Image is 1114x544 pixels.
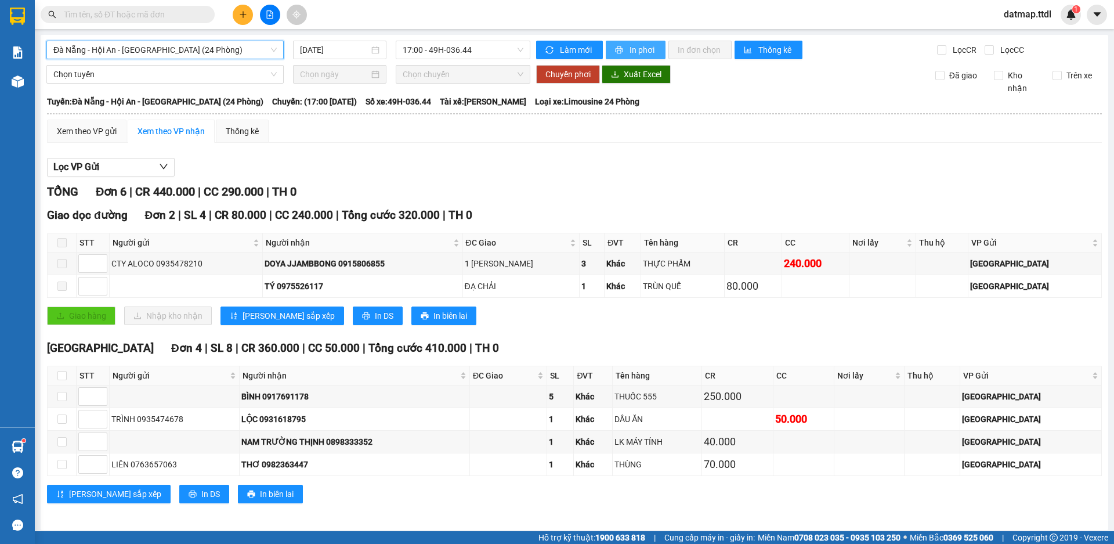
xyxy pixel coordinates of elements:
[230,312,238,321] span: sort-ascending
[233,5,253,25] button: plus
[536,41,603,59] button: syncLàm mới
[215,208,266,222] span: CR 80.000
[272,185,296,199] span: TH 0
[605,233,641,253] th: ĐVT
[595,533,645,542] strong: 1900 633 818
[945,69,982,82] span: Đã giao
[56,490,64,499] span: sort-ascending
[236,341,238,355] span: |
[260,5,280,25] button: file-add
[375,309,393,322] span: In DS
[12,493,23,505] span: notification
[198,185,201,199] span: |
[362,312,370,321] span: printer
[576,435,610,448] div: Khác
[265,280,461,293] div: TÝ 0975526117
[1072,5,1080,13] sup: 1
[302,341,305,355] span: |
[726,278,780,294] div: 80.000
[606,257,639,270] div: Khác
[704,434,771,450] div: 40.000
[580,233,605,253] th: SL
[241,413,468,426] div: LỘC 0931618795
[643,280,722,293] div: TRÙN QUẾ
[12,467,23,478] span: question-circle
[1092,9,1102,20] span: caret-down
[113,236,251,249] span: Người gửi
[1066,9,1076,20] img: icon-new-feature
[47,485,171,503] button: sort-ascending[PERSON_NAME] sắp xếp
[96,185,126,199] span: Đơn 6
[243,369,458,382] span: Người nhận
[111,458,237,471] div: LIÊN 0763657063
[549,413,572,426] div: 1
[538,531,645,544] span: Hỗ trợ kỹ thuật:
[48,10,56,19] span: search
[292,10,301,19] span: aim
[641,233,724,253] th: Tên hàng
[574,366,613,386] th: ĐVT
[725,233,783,253] th: CR
[363,341,366,355] span: |
[903,535,907,540] span: ⚪️
[1003,69,1044,95] span: Kho nhận
[272,95,357,108] span: Chuyến: (17:00 [DATE])
[300,44,369,56] input: 14/10/2025
[239,10,247,19] span: plus
[178,208,181,222] span: |
[241,458,468,471] div: THƠ 0982363447
[47,158,175,176] button: Lọc VP Gửi
[204,185,263,199] span: CC 290.000
[135,185,195,199] span: CR 440.000
[1002,531,1004,544] span: |
[560,44,594,56] span: Làm mới
[57,125,117,138] div: Xem theo VP gửi
[403,41,523,59] span: 17:00 - 49H-036.44
[576,390,610,403] div: Khác
[220,307,344,325] button: sort-ascending[PERSON_NAME] sắp xếp
[440,95,526,108] span: Tài xế: [PERSON_NAME]
[53,66,277,83] span: Chọn tuyến
[1087,5,1107,25] button: caret-down
[775,411,833,427] div: 50.000
[910,531,993,544] span: Miền Bắc
[475,341,499,355] span: TH 0
[968,253,1102,275] td: Đà Nẵng
[624,68,661,81] span: Xuất Excel
[970,280,1099,293] div: [GEOGRAPHIC_DATA]
[243,309,335,322] span: [PERSON_NAME] sắp xếp
[962,390,1099,403] div: [GEOGRAPHIC_DATA]
[794,533,900,542] strong: 0708 023 035 - 0935 103 250
[22,439,26,442] sup: 1
[260,488,294,500] span: In biên lai
[549,458,572,471] div: 1
[581,280,602,293] div: 1
[449,208,472,222] span: TH 0
[960,386,1102,408] td: Đà Nẵng
[602,65,671,84] button: downloadXuất Excel
[960,453,1102,476] td: Đà Nẵng
[614,390,700,403] div: THUỐC 555
[241,341,299,355] span: CR 360.000
[996,44,1026,56] span: Lọc CC
[80,49,154,88] li: VP [GEOGRAPHIC_DATA]
[704,388,771,405] div: 250.000
[702,366,773,386] th: CR
[287,5,307,25] button: aim
[773,366,835,386] th: CC
[643,257,722,270] div: THỰC PHẨM
[111,257,261,270] div: CTY ALOCO 0935478210
[960,431,1102,453] td: Đà Nẵng
[962,413,1099,426] div: [GEOGRAPHIC_DATA]
[53,41,277,59] span: Đà Nẵng - Hội An - Đà Lạt (24 Phòng)
[960,408,1102,431] td: Đà Nẵng
[308,341,360,355] span: CC 50.000
[265,257,461,270] div: DOYA JJAMBBONG 0915806855
[968,275,1102,298] td: Đà Nẵng
[469,341,472,355] span: |
[1074,5,1078,13] span: 1
[111,413,237,426] div: TRÌNH 0935474678
[275,208,333,222] span: CC 240.000
[948,44,978,56] span: Lọc CR
[443,208,446,222] span: |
